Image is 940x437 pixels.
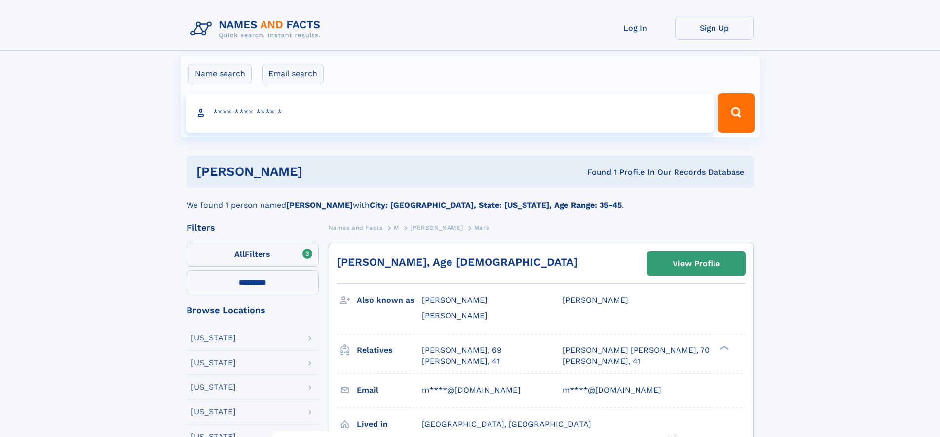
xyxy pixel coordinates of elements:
a: [PERSON_NAME], 69 [422,345,502,356]
h3: Email [357,382,422,399]
h3: Relatives [357,342,422,359]
div: Browse Locations [187,306,319,315]
span: M [394,224,399,231]
a: [PERSON_NAME] [PERSON_NAME], 70 [563,345,710,356]
a: [PERSON_NAME] [410,221,463,234]
b: City: [GEOGRAPHIC_DATA], State: [US_STATE], Age Range: 35-45 [370,201,622,210]
span: [PERSON_NAME] [563,295,628,304]
div: View Profile [673,252,720,275]
a: [PERSON_NAME], 41 [422,356,500,367]
a: M [394,221,399,234]
b: [PERSON_NAME] [286,201,353,210]
div: ❯ [717,344,729,351]
button: Search Button [718,93,754,133]
div: We found 1 person named with . [187,188,754,211]
span: All [234,249,245,259]
a: [PERSON_NAME], Age [DEMOGRAPHIC_DATA] [337,256,578,268]
a: [PERSON_NAME], 41 [563,356,640,367]
div: [US_STATE] [191,383,236,391]
a: Sign Up [675,16,754,40]
div: Found 1 Profile In Our Records Database [445,167,744,178]
div: Filters [187,223,319,232]
div: [US_STATE] [191,408,236,416]
img: Logo Names and Facts [187,16,329,42]
div: [US_STATE] [191,359,236,367]
div: [US_STATE] [191,334,236,342]
span: [GEOGRAPHIC_DATA], [GEOGRAPHIC_DATA] [422,419,591,429]
span: [PERSON_NAME] [410,224,463,231]
a: View Profile [647,252,745,275]
label: Email search [262,64,324,84]
span: Mark [474,224,489,231]
a: Log In [596,16,675,40]
h3: Also known as [357,292,422,308]
label: Name search [188,64,252,84]
h1: [PERSON_NAME] [196,166,445,178]
label: Filters [187,243,319,267]
a: Names and Facts [329,221,383,234]
input: search input [186,93,714,133]
span: [PERSON_NAME] [422,295,488,304]
span: [PERSON_NAME] [422,311,488,320]
h3: Lived in [357,416,422,433]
